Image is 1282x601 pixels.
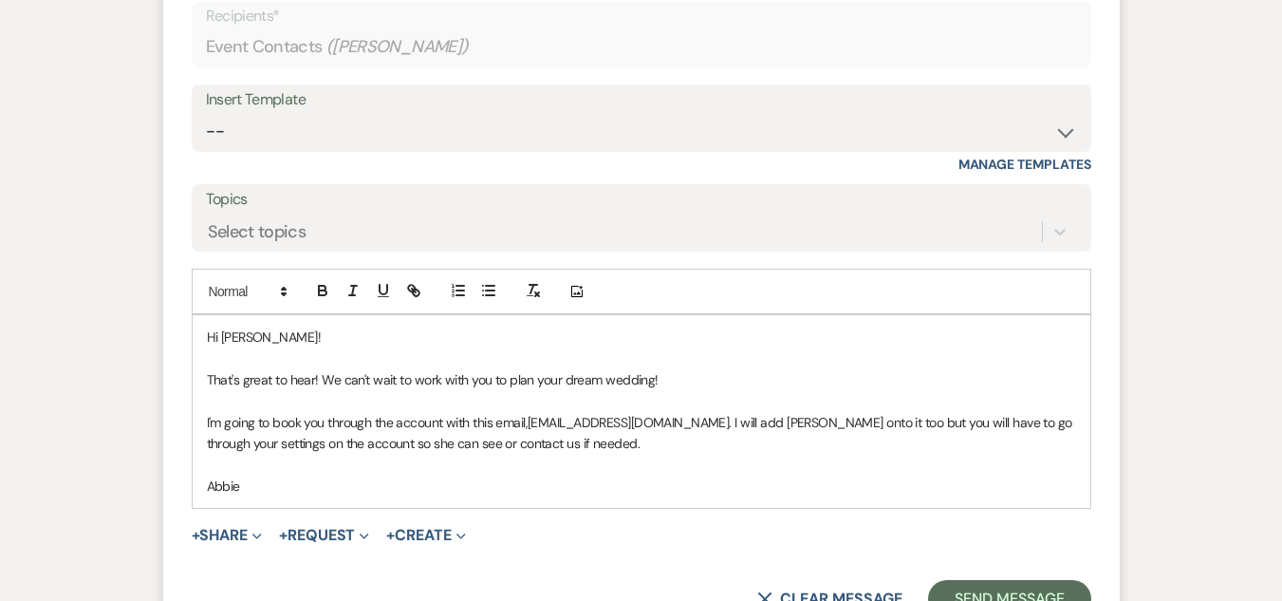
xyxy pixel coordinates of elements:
[206,28,1077,66] div: Event Contacts
[279,528,288,543] span: +
[386,528,465,543] button: Create
[958,156,1091,173] a: Manage Templates
[207,327,1076,347] p: Hi [PERSON_NAME]!
[208,219,307,245] div: Select topics
[192,528,200,543] span: +
[279,528,369,543] button: Request
[207,369,1076,390] p: That's great to hear! We can't wait to work with you to plan your dream wedding!
[326,34,469,60] span: ( [PERSON_NAME] )
[206,86,1077,114] div: Insert Template
[192,528,263,543] button: Share
[207,414,1076,452] span: [EMAIL_ADDRESS][DOMAIN_NAME]. I will add [PERSON_NAME] onto it too but you will have to go throug...
[206,186,1077,214] label: Topics
[206,4,1077,28] p: Recipients*
[386,528,395,543] span: +
[207,478,240,495] span: Abbie
[207,412,1076,455] p: I'm going to book you through the account with this email,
